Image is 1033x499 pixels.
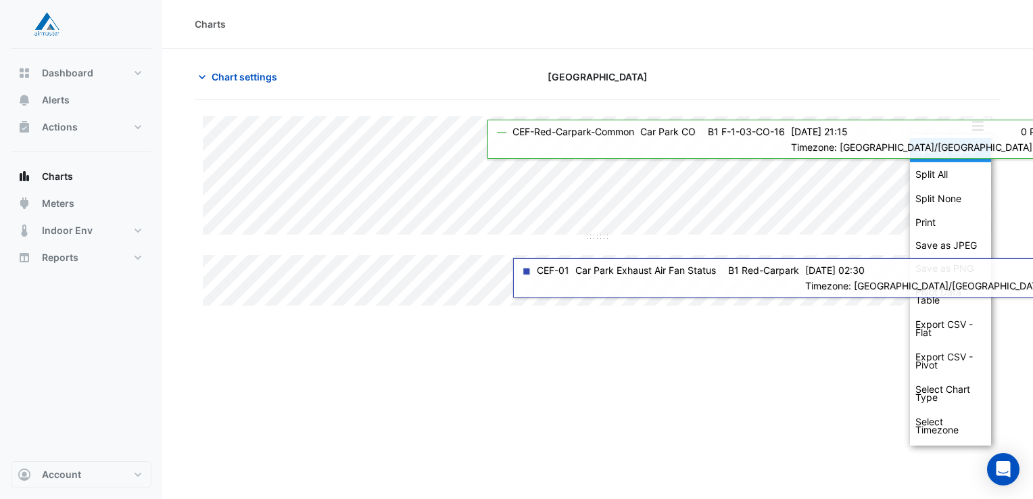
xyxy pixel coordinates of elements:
span: [GEOGRAPHIC_DATA] [548,70,648,84]
button: Charts [11,163,151,190]
app-icon: Dashboard [18,66,31,80]
app-icon: Reports [18,251,31,264]
app-icon: Charts [18,170,31,183]
span: Chart settings [212,70,277,84]
div: All data series combined on a single larger chart [910,187,991,211]
app-icon: Alerts [18,93,31,107]
div: Pivot Data Table [910,280,991,312]
div: Each data series displayed its own chart, except alerts which are shown on top of non binary data... [910,162,991,187]
span: Dashboard [42,66,93,80]
button: More Options [964,118,991,135]
button: Reports [11,244,151,271]
div: Print [910,211,991,234]
img: Company Logo [16,11,77,38]
span: Actions [42,120,78,134]
div: Select Chart Type [910,377,991,410]
button: Indoor Env [11,217,151,244]
div: Charts [195,17,226,31]
div: Open Intercom Messenger [987,453,1019,485]
app-icon: Meters [18,197,31,210]
button: Account [11,461,151,488]
div: Select Timezone [910,410,991,442]
span: Indoor Env [42,224,93,237]
button: Meters [11,190,151,217]
span: Account [42,468,81,481]
span: Alerts [42,93,70,107]
span: Charts [42,170,73,183]
app-icon: Actions [18,120,31,134]
div: Export CSV - Pivot [910,345,991,377]
button: Alerts [11,87,151,114]
div: Save as PNG [910,257,991,280]
span: Meters [42,197,74,210]
div: Data series of the same equipment displayed on the same chart, except for binary data [910,138,991,162]
app-icon: Indoor Env [18,224,31,237]
button: Chart settings [195,65,286,89]
span: Reports [42,251,78,264]
button: Actions [11,114,151,141]
div: Export CSV - Flat [910,312,991,345]
div: Save as JPEG [910,234,991,257]
button: Dashboard [11,60,151,87]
